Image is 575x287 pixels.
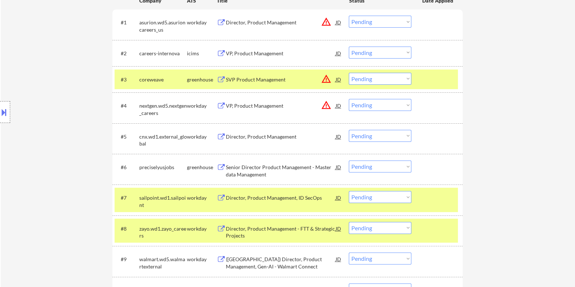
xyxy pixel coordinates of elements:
[335,222,342,235] div: JD
[335,99,342,112] div: JD
[335,252,342,266] div: JD
[225,194,335,202] div: Director, Product Management, ID SecOps
[225,133,335,140] div: Director, Product Management
[225,225,335,239] div: Director, Product Management - FTT & Strategic Projects
[335,47,342,60] div: JD
[225,256,335,270] div: ([GEOGRAPHIC_DATA]) Director, Product Management, Gen-AI - Walmart Connect
[139,194,187,208] div: sailpoint.wd1.sailpoint
[321,17,331,27] button: warning_amber
[120,225,133,232] div: #8
[187,194,216,202] div: workday
[335,73,342,86] div: JD
[187,76,216,83] div: greenhouse
[335,191,342,204] div: JD
[139,76,187,83] div: coreweave
[187,133,216,140] div: workday
[321,74,331,84] button: warning_amber
[187,225,216,232] div: workday
[225,50,335,57] div: VP, Product Management
[120,194,133,202] div: #7
[225,19,335,26] div: Director, Product Management
[120,256,133,263] div: #9
[187,256,216,263] div: workday
[225,102,335,109] div: VP, Product Management
[321,100,331,110] button: warning_amber
[335,16,342,29] div: JD
[139,164,187,171] div: preciselyusjobs
[335,160,342,174] div: JD
[225,164,335,178] div: Senior Director Product Management - Master data Management
[187,164,216,171] div: greenhouse
[139,133,187,147] div: cnx.wd1.external_global
[335,130,342,143] div: JD
[120,19,133,26] div: #1
[139,50,187,57] div: careers-internova
[139,256,187,270] div: walmart.wd5.walmartexternal
[225,76,335,83] div: SVP Product Management
[187,50,216,57] div: icims
[187,102,216,109] div: workday
[187,19,216,26] div: workday
[139,225,187,239] div: zayo.wd1.zayo_careers
[139,19,187,33] div: asurion.wd5.asurioncareers_us
[139,102,187,116] div: nextgen.wd5.nextgen_careers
